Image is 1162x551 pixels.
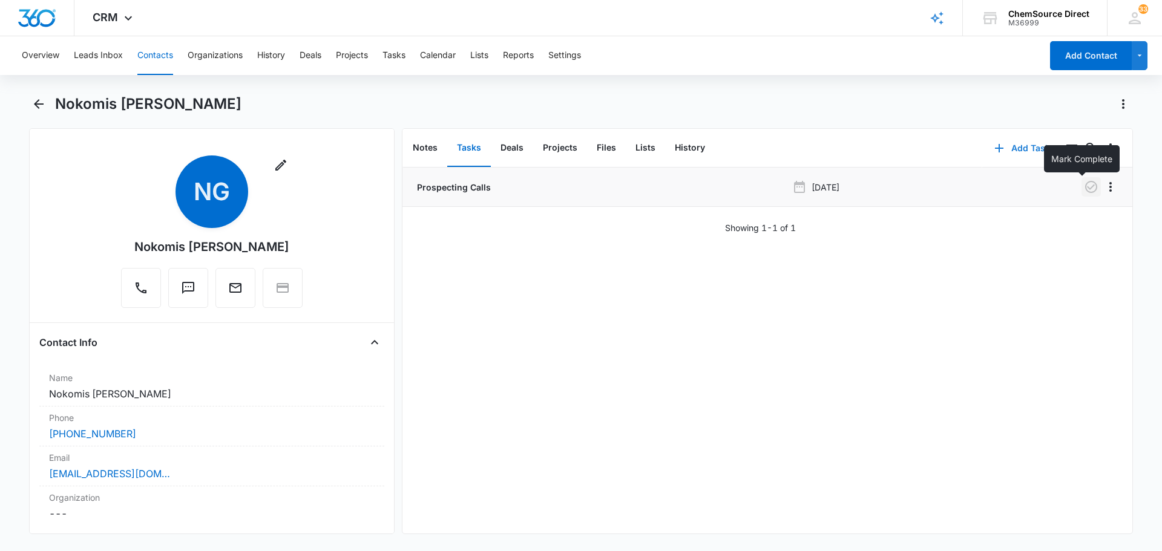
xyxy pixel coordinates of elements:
[725,221,796,234] p: Showing 1-1 of 1
[1008,9,1089,19] div: account name
[300,36,321,75] button: Deals
[39,335,97,350] h4: Contact Info
[49,530,375,543] label: Address
[55,95,241,113] h1: Nokomis [PERSON_NAME]
[491,129,533,167] button: Deals
[336,36,368,75] button: Projects
[49,466,170,481] a: [EMAIL_ADDRESS][DOMAIN_NAME]
[365,333,384,352] button: Close
[415,181,491,194] a: Prospecting Calls
[587,129,626,167] button: Files
[168,287,208,297] a: Text
[176,155,248,228] span: NG
[121,268,161,308] button: Call
[1101,177,1120,197] button: Overflow Menu
[39,486,384,526] div: Organization---
[215,268,255,308] button: Email
[1114,94,1133,114] button: Actions
[39,367,384,406] div: NameNokomis [PERSON_NAME]
[1138,4,1148,14] span: 33
[39,406,384,446] div: Phone[PHONE_NUMBER]
[257,36,285,75] button: History
[420,36,456,75] button: Calendar
[29,94,48,114] button: Back
[503,36,534,75] button: Reports
[1101,139,1120,158] button: Overflow Menu
[1082,139,1101,158] button: Search...
[137,36,173,75] button: Contacts
[39,446,384,486] div: Email[EMAIL_ADDRESS][DOMAIN_NAME]
[548,36,581,75] button: Settings
[49,426,136,441] a: [PHONE_NUMBER]
[49,451,375,464] label: Email
[1062,139,1082,158] button: Filters
[168,268,208,308] button: Text
[49,386,375,401] dd: Nokomis [PERSON_NAME]
[1008,19,1089,27] div: account id
[382,36,405,75] button: Tasks
[1050,41,1132,70] button: Add Contact
[447,129,491,167] button: Tasks
[49,491,375,504] label: Organization
[134,238,289,256] div: Nokomis [PERSON_NAME]
[93,11,118,24] span: CRM
[49,506,375,521] dd: ---
[403,129,447,167] button: Notes
[121,287,161,297] a: Call
[22,36,59,75] button: Overview
[626,129,665,167] button: Lists
[665,129,715,167] button: History
[982,134,1062,163] button: Add Task
[49,411,375,424] label: Phone
[812,181,839,194] p: [DATE]
[470,36,488,75] button: Lists
[74,36,123,75] button: Leads Inbox
[1138,4,1148,14] div: notifications count
[49,371,375,384] label: Name
[1044,145,1120,172] div: Mark Complete
[533,129,587,167] button: Projects
[215,287,255,297] a: Email
[188,36,243,75] button: Organizations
